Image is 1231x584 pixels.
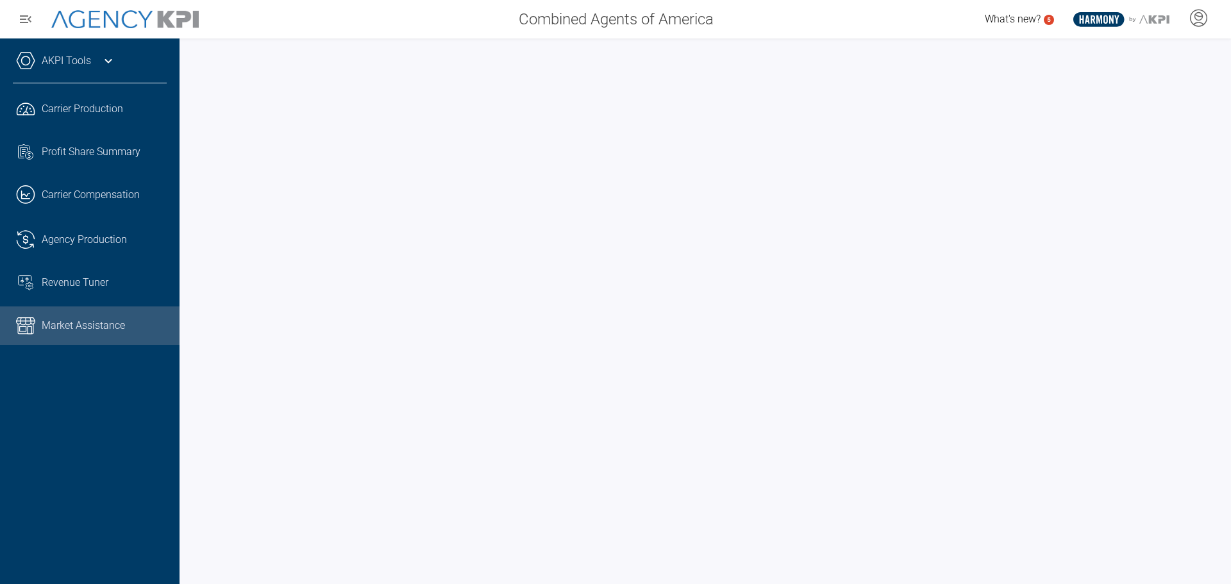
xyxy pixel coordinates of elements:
[42,318,125,333] span: Market Assistance
[1047,16,1051,23] text: 5
[42,275,108,290] span: Revenue Tuner
[42,101,123,117] span: Carrier Production
[42,53,91,69] a: AKPI Tools
[985,13,1041,25] span: What's new?
[1044,15,1054,25] a: 5
[519,8,714,31] span: Combined Agents of America
[42,144,140,160] span: Profit Share Summary
[42,232,127,247] span: Agency Production
[51,10,199,29] img: AgencyKPI
[42,187,140,203] span: Carrier Compensation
